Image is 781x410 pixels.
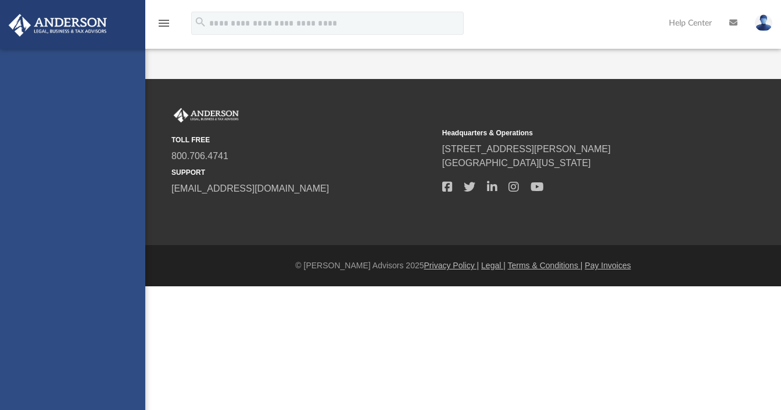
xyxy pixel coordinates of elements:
img: User Pic [755,15,772,31]
img: Anderson Advisors Platinum Portal [5,14,110,37]
a: [EMAIL_ADDRESS][DOMAIN_NAME] [171,184,329,193]
small: Headquarters & Operations [442,128,705,138]
a: Legal | [481,261,506,270]
a: [GEOGRAPHIC_DATA][US_STATE] [442,158,591,168]
a: [STREET_ADDRESS][PERSON_NAME] [442,144,611,154]
i: search [194,16,207,28]
a: Terms & Conditions | [508,261,583,270]
small: SUPPORT [171,167,434,178]
img: Anderson Advisors Platinum Portal [171,108,241,123]
small: TOLL FREE [171,135,434,145]
div: © [PERSON_NAME] Advisors 2025 [145,260,781,272]
i: menu [157,16,171,30]
a: Pay Invoices [585,261,630,270]
a: menu [157,22,171,30]
a: Privacy Policy | [424,261,479,270]
a: 800.706.4741 [171,151,228,161]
